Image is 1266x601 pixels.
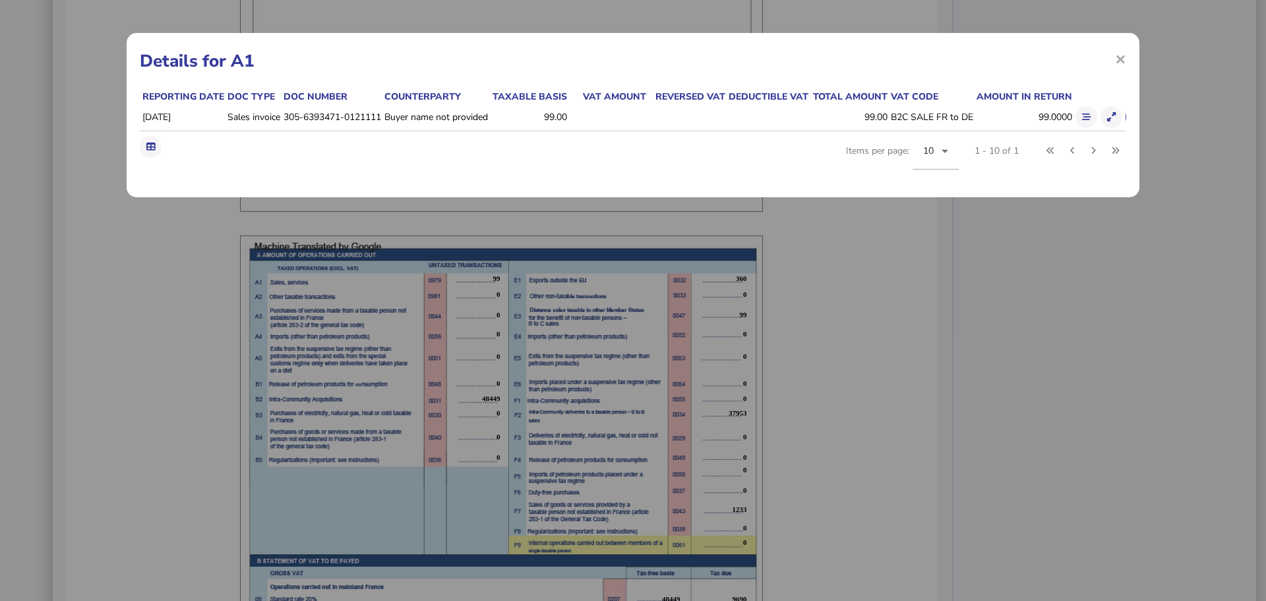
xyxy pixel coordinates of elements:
[225,104,281,131] td: Sales invoice
[140,90,225,104] th: Reporting date
[913,133,959,184] mat-form-field: Change page size
[491,90,567,103] div: Taxable basis
[570,90,646,103] div: VAT amount
[382,104,489,131] td: Buyer name not provided
[140,136,162,158] button: Export table data to Excel
[888,90,974,104] th: VAT code
[975,144,1019,157] div: 1 - 10 of 1
[1062,140,1083,162] button: Previous page
[1115,46,1126,71] span: ×
[846,133,959,184] div: Items per page:
[1083,140,1104,162] button: Next page
[140,49,1126,73] h1: Details for A1
[281,90,382,104] th: Doc number
[1075,106,1097,128] button: Show flow
[977,90,1072,103] div: Amount in return
[649,90,725,103] div: Reversed VAT
[812,111,888,123] div: 99.00
[382,90,489,104] th: Counterparty
[1104,140,1126,162] button: Last page
[491,111,567,123] div: 99.00
[812,90,888,103] div: Total amount
[281,104,382,131] td: 305-6393471-0121111
[729,90,808,103] div: Deductible VAT
[140,104,225,131] td: [DATE]
[923,144,934,157] span: 10
[977,111,1072,123] div: 99.0000
[1040,140,1062,162] button: First page
[1100,106,1122,128] button: Show transaction detail
[888,104,974,131] td: B2C SALE FR to DE
[1126,106,1147,128] button: Show transaction in Advisor
[225,90,281,104] th: Doc type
